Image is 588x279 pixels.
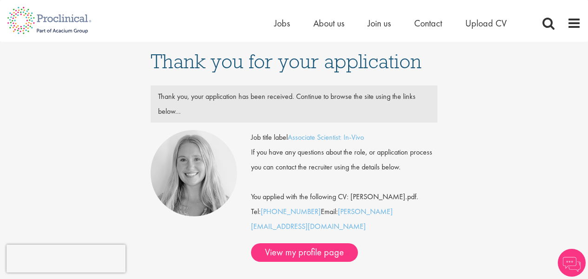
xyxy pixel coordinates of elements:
[244,175,445,204] div: You applied with the following CV: [PERSON_NAME].pdf.
[274,17,290,29] a: Jobs
[465,17,507,29] a: Upload CV
[7,245,126,273] iframe: reCAPTCHA
[313,17,344,29] a: About us
[151,130,237,216] img: Shannon Briggs
[244,145,445,175] div: If you have any questions about the role, or application process you can contact the recruiter us...
[288,132,364,142] a: Associate Scientist: In-Vivo
[558,249,586,277] img: Chatbot
[251,130,438,262] div: Tel: Email:
[151,49,422,74] span: Thank you for your application
[244,130,445,145] div: Job title label
[368,17,391,29] a: Join us
[414,17,442,29] a: Contact
[261,207,321,216] a: [PHONE_NUMBER]
[151,89,437,119] div: Thank you, your application has been received. Continue to browse the site using the links below...
[251,243,358,262] a: View my profile page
